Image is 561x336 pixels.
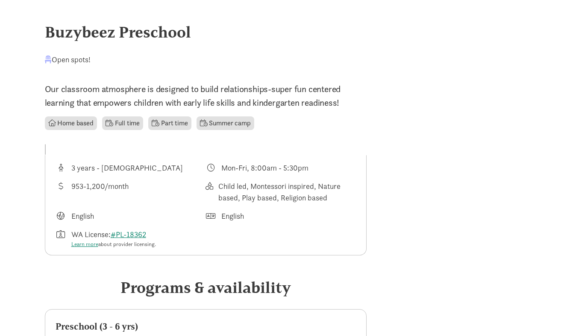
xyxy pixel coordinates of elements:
[71,162,183,174] div: 3 years - [DEMOGRAPHIC_DATA]
[71,229,156,249] div: WA License:
[71,210,94,222] div: English
[102,116,143,130] li: Full time
[45,82,367,110] p: Our classroom atmosphere is designed to build relationships-super fun centered learning that empo...
[71,240,156,249] div: about provider licensing.
[56,229,206,249] div: License number
[206,180,356,203] div: This provider's education philosophy
[56,320,356,333] div: Preschool (3 - 6 yrs)
[56,162,206,174] div: Age range for children that this provider cares for
[197,116,254,130] li: Summer camp
[206,210,356,222] div: Languages spoken
[71,240,98,248] a: Learn more
[111,229,146,239] a: #PL-18362
[45,116,97,130] li: Home based
[71,180,129,203] div: 953-1,200/month
[221,210,244,222] div: English
[221,162,308,174] div: Mon-Fri, 8:00am - 5:30pm
[56,210,206,222] div: Languages taught
[148,116,191,130] li: Part time
[45,54,91,65] div: Open spots!
[56,180,206,203] div: Average tuition for this program
[206,162,356,174] div: Class schedule
[45,276,367,299] div: Programs & availability
[45,20,517,43] div: Buzybeez Preschool
[218,180,356,203] div: Child led, Montessori inspired, Nature based, Play based, Religion based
